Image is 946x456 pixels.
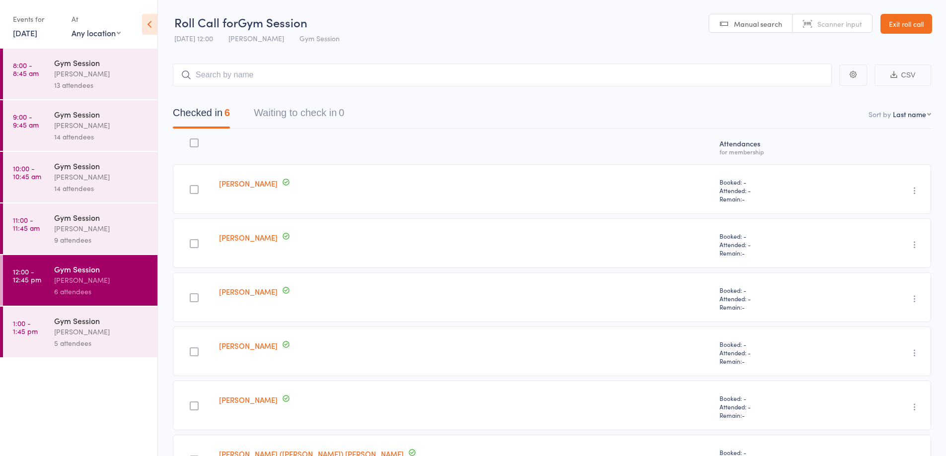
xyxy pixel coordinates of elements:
div: Last name [893,109,926,119]
div: Gym Session [54,109,149,120]
span: - [742,303,745,311]
div: 9 attendees [54,234,149,246]
span: Gym Session [238,14,307,30]
a: [PERSON_NAME] [219,232,278,243]
button: Waiting to check in0 [254,102,344,129]
div: Gym Session [54,160,149,171]
span: Remain: [720,357,839,365]
div: Atten­dances [716,133,843,160]
div: [PERSON_NAME] [54,68,149,79]
a: 1:00 -1:45 pmGym Session[PERSON_NAME]5 attendees [3,307,157,357]
a: 8:00 -8:45 amGym Session[PERSON_NAME]13 attendees [3,49,157,99]
div: Events for [13,11,62,27]
div: 14 attendees [54,131,149,142]
time: 9:00 - 9:45 am [13,113,39,129]
span: Booked: - [720,340,839,348]
button: CSV [874,65,931,86]
span: Remain: [720,303,839,311]
a: [PERSON_NAME] [219,286,278,297]
div: 14 attendees [54,183,149,194]
span: Gym Session [299,33,340,43]
a: 11:00 -11:45 amGym Session[PERSON_NAME]9 attendees [3,203,157,254]
div: [PERSON_NAME] [54,274,149,286]
div: Gym Session [54,315,149,326]
a: [PERSON_NAME] [219,340,278,351]
span: [PERSON_NAME] [228,33,284,43]
a: [PERSON_NAME] [219,178,278,189]
span: - [742,357,745,365]
div: [PERSON_NAME] [54,326,149,337]
div: Any location [72,27,121,38]
span: Remain: [720,411,839,419]
div: Gym Session [54,212,149,223]
time: 10:00 - 10:45 am [13,164,41,180]
span: Remain: [720,249,839,257]
span: Booked: - [720,394,839,402]
span: Attended: - [720,402,839,411]
div: Gym Session [54,263,149,274]
a: 10:00 -10:45 amGym Session[PERSON_NAME]14 attendees [3,152,157,202]
span: [DATE] 12:00 [174,33,213,43]
span: Attended: - [720,240,839,249]
div: for membership [720,148,839,155]
span: Booked: - [720,286,839,294]
span: Roll Call for [174,14,238,30]
time: 1:00 - 1:45 pm [13,319,38,335]
a: Exit roll call [880,14,932,34]
a: 9:00 -9:45 amGym Session[PERSON_NAME]14 attendees [3,100,157,151]
span: - [742,195,745,203]
div: 5 attendees [54,337,149,349]
span: - [742,411,745,419]
span: Scanner input [817,19,862,29]
div: 0 [339,107,344,118]
div: [PERSON_NAME] [54,171,149,183]
button: Checked in6 [173,102,230,129]
div: 13 attendees [54,79,149,91]
span: Attended: - [720,294,839,303]
div: [PERSON_NAME] [54,223,149,234]
time: 12:00 - 12:45 pm [13,267,41,283]
span: Attended: - [720,348,839,357]
input: Search by name [173,64,832,86]
div: 6 [224,107,230,118]
a: 12:00 -12:45 pmGym Session[PERSON_NAME]6 attendees [3,255,157,306]
a: [DATE] [13,27,37,38]
div: 6 attendees [54,286,149,297]
span: Manual search [734,19,782,29]
span: - [742,249,745,257]
time: 8:00 - 8:45 am [13,61,39,77]
span: Booked: - [720,232,839,240]
a: [PERSON_NAME] [219,394,278,405]
div: At [72,11,121,27]
div: Gym Session [54,57,149,68]
span: Remain: [720,195,839,203]
div: [PERSON_NAME] [54,120,149,131]
time: 11:00 - 11:45 am [13,216,40,232]
span: Booked: - [720,178,839,186]
span: Attended: - [720,186,839,195]
label: Sort by [869,109,891,119]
